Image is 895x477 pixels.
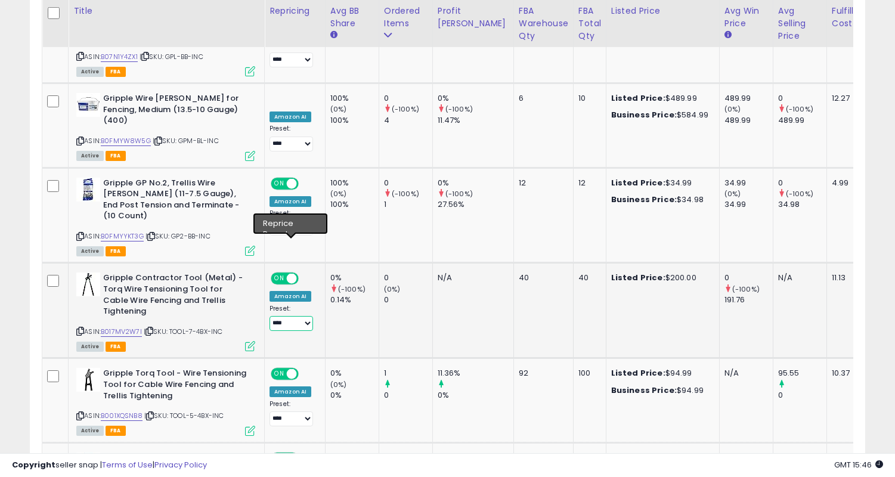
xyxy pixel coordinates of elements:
[724,30,732,41] small: Avg Win Price.
[106,342,126,352] span: FBA
[76,426,104,436] span: All listings currently available for purchase on Amazon
[73,5,259,17] div: Title
[384,115,432,126] div: 4
[103,178,248,225] b: Gripple GP No.2, Trellis Wire [PERSON_NAME] (11-7.5 Gauge), End Post Tension and Terminate - (10 ...
[270,386,311,397] div: Amazon AI
[724,189,741,199] small: (0%)
[106,426,126,436] span: FBA
[611,177,665,188] b: Listed Price:
[578,368,597,379] div: 100
[445,189,473,199] small: (-100%)
[270,41,316,67] div: Preset:
[145,231,210,241] span: | SKU: GP2-BB-INC
[106,246,126,256] span: FBA
[101,327,142,337] a: B017MV2W7I
[438,5,509,30] div: Profit [PERSON_NAME]
[103,368,248,404] b: Gripple Torq Tool - Wire Tensioning Tool for Cable Wire Fencing and Trellis Tightening
[611,109,677,120] b: Business Price:
[438,115,513,126] div: 11.47%
[438,178,513,188] div: 0%
[611,367,665,379] b: Listed Price:
[330,104,347,114] small: (0%)
[724,295,773,305] div: 191.76
[297,274,316,284] span: OFF
[611,385,710,396] div: $94.99
[103,93,248,129] b: Gripple Wire [PERSON_NAME] for Fencing, Medium (13.5-10 Gauge) (400)
[778,93,826,104] div: 0
[384,5,428,30] div: Ordered Items
[384,390,432,401] div: 0
[519,178,564,188] div: 12
[778,272,817,283] div: N/A
[611,110,710,120] div: $584.99
[76,246,104,256] span: All listings currently available for purchase on Amazon
[101,231,144,241] a: B0FMYYKT3G
[724,199,773,210] div: 34.99
[270,305,316,332] div: Preset:
[330,390,379,401] div: 0%
[384,284,401,294] small: (0%)
[578,5,601,42] div: FBA Total Qty
[611,272,710,283] div: $200.00
[297,178,316,188] span: OFF
[611,5,714,17] div: Listed Price
[330,272,379,283] div: 0%
[272,369,287,379] span: ON
[330,368,379,379] div: 0%
[76,368,255,434] div: ASIN:
[384,368,432,379] div: 1
[778,5,822,42] div: Avg Selling Price
[270,5,320,17] div: Repricing
[724,104,741,114] small: (0%)
[384,178,432,188] div: 0
[76,178,100,202] img: 41L+WoeDkVL._SL40_.jpg
[144,411,224,420] span: | SKU: TOOL-5-4BX-INC
[611,194,710,205] div: $34.98
[102,459,153,470] a: Terms of Use
[270,400,316,427] div: Preset:
[270,291,311,302] div: Amazon AI
[438,93,513,104] div: 0%
[338,284,366,294] small: (-100%)
[76,272,100,296] img: 31iqnUIWyIL._SL40_.jpg
[76,67,104,77] span: All listings currently available for purchase on Amazon
[438,390,513,401] div: 0%
[272,178,287,188] span: ON
[445,104,473,114] small: (-100%)
[76,93,100,117] img: 310jpmD493L._SL40_.jpg
[76,93,255,159] div: ASIN:
[724,178,773,188] div: 34.99
[101,411,143,421] a: B001XQSNB8
[106,151,126,161] span: FBA
[384,93,432,104] div: 0
[832,368,874,379] div: 10.37
[611,272,665,283] b: Listed Price:
[778,368,826,379] div: 95.55
[392,189,419,199] small: (-100%)
[270,125,316,151] div: Preset:
[101,136,151,146] a: B0FMYW8W5G
[832,272,874,283] div: 11.13
[384,272,432,283] div: 0
[330,380,347,389] small: (0%)
[330,189,347,199] small: (0%)
[832,178,874,188] div: 4.99
[330,5,374,30] div: Avg BB Share
[611,368,710,379] div: $94.99
[384,199,432,210] div: 1
[732,284,760,294] small: (-100%)
[438,199,513,210] div: 27.56%
[611,178,710,188] div: $34.99
[834,459,883,470] span: 2025-10-14 15:46 GMT
[76,9,255,75] div: ASIN:
[76,178,255,255] div: ASIN:
[786,189,813,199] small: (-100%)
[832,5,878,30] div: Fulfillment Cost
[144,327,223,336] span: | SKU: TOOL-7-4BX-INC
[519,272,564,283] div: 40
[270,111,311,122] div: Amazon AI
[832,93,874,104] div: 12.27
[578,93,597,104] div: 10
[101,52,138,62] a: B07N1Y4ZX1
[330,30,337,41] small: Avg BB Share.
